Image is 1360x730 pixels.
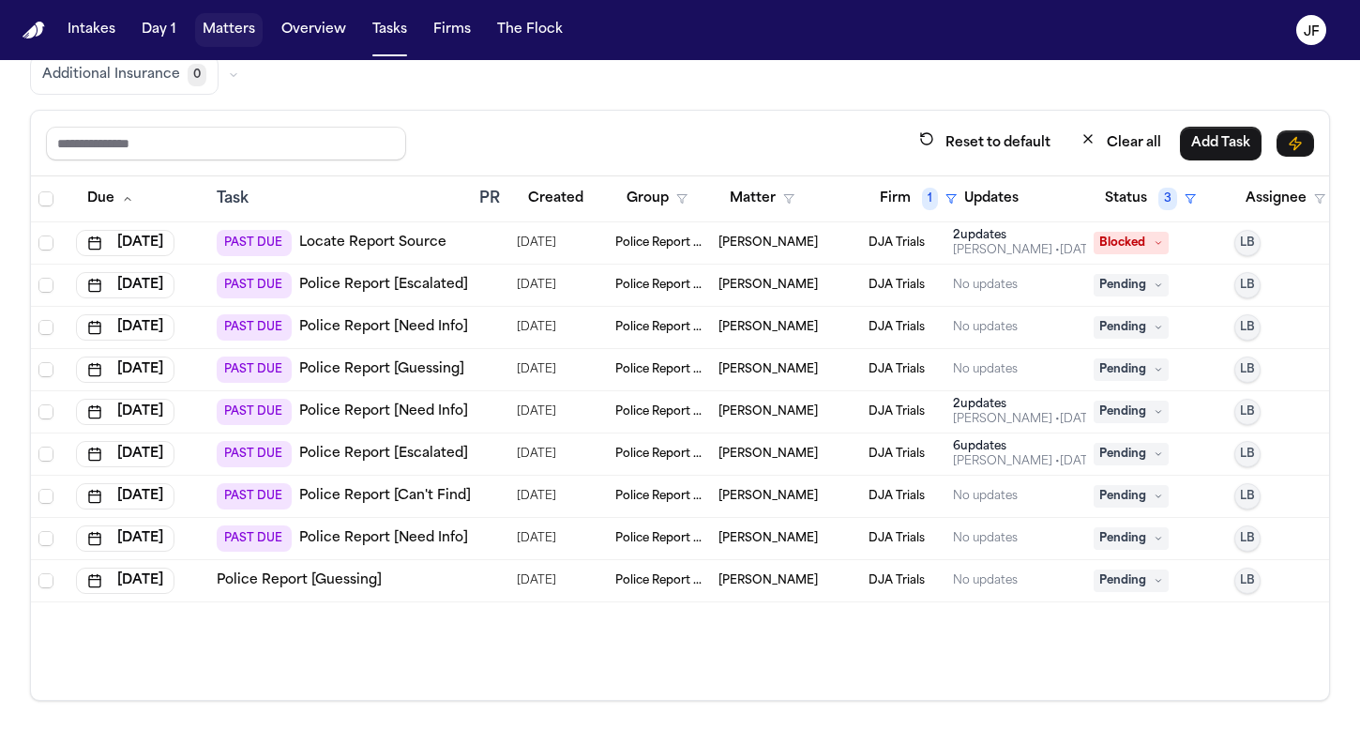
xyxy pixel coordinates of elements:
[1180,127,1262,160] button: Add Task
[365,13,415,47] button: Tasks
[30,55,219,95] button: Additional Insurance0
[23,22,45,39] a: Home
[1069,126,1172,160] button: Clear all
[188,64,206,86] span: 0
[1277,130,1314,157] button: Immediate Task
[23,22,45,39] img: Finch Logo
[426,13,478,47] button: Firms
[134,13,184,47] button: Day 1
[195,13,263,47] button: Matters
[908,126,1062,160] button: Reset to default
[60,13,123,47] button: Intakes
[274,13,354,47] button: Overview
[490,13,570,47] button: The Flock
[76,568,174,594] button: [DATE]
[42,66,180,84] span: Additional Insurance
